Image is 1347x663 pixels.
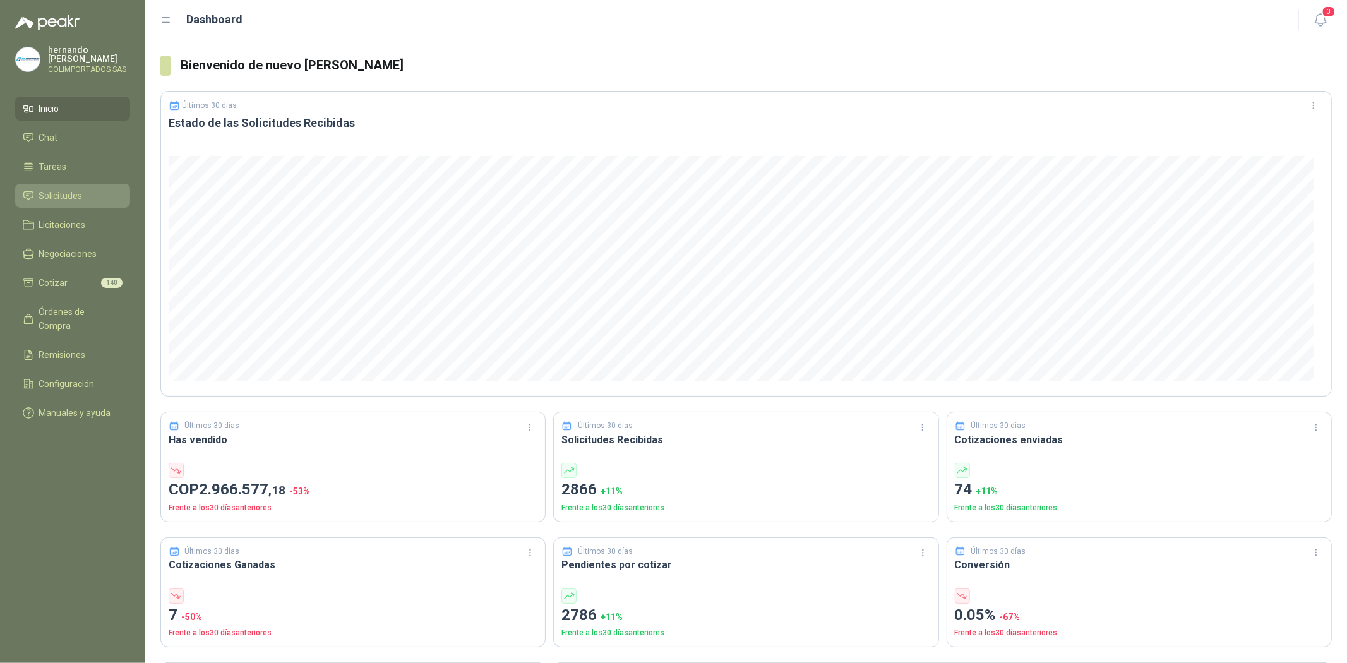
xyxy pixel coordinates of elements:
span: + 11 % [601,486,623,496]
span: Chat [39,131,58,145]
h1: Dashboard [187,11,243,28]
h3: Cotizaciones Ganadas [169,557,537,573]
p: 7 [169,604,537,628]
a: Tareas [15,155,130,179]
p: Frente a los 30 días anteriores [169,502,537,514]
a: Manuales y ayuda [15,401,130,425]
span: Remisiones [39,348,86,362]
p: Últimos 30 días [578,546,633,558]
p: Frente a los 30 días anteriores [561,627,930,639]
span: + 11 % [976,486,998,496]
a: Configuración [15,372,130,396]
p: Frente a los 30 días anteriores [955,627,1324,639]
h3: Bienvenido de nuevo [PERSON_NAME] [181,56,1332,75]
p: Últimos 30 días [971,546,1026,558]
p: Últimos 30 días [971,420,1026,432]
span: ,18 [268,483,285,498]
button: 3 [1309,9,1332,32]
p: Últimos 30 días [185,546,240,558]
a: Solicitudes [15,184,130,208]
h3: Conversión [955,557,1324,573]
p: COLIMPORTADOS SAS [48,66,130,73]
a: Licitaciones [15,213,130,237]
p: 74 [955,478,1324,502]
h3: Has vendido [169,432,537,448]
a: Órdenes de Compra [15,300,130,338]
span: Licitaciones [39,218,86,232]
a: Inicio [15,97,130,121]
p: 2786 [561,604,930,628]
p: 0.05% [955,604,1324,628]
a: Negociaciones [15,242,130,266]
span: Manuales y ayuda [39,406,111,420]
p: COP [169,478,537,502]
a: Remisiones [15,343,130,367]
span: Cotizar [39,276,68,290]
span: Configuración [39,377,95,391]
img: Logo peakr [15,15,80,30]
h3: Cotizaciones enviadas [955,432,1324,448]
span: 2.966.577 [199,481,285,498]
a: Chat [15,126,130,150]
img: Company Logo [16,47,40,71]
span: Solicitudes [39,189,83,203]
span: 3 [1322,6,1336,18]
span: -50 % [181,612,202,622]
span: Inicio [39,102,59,116]
p: Últimos 30 días [185,420,240,432]
h3: Pendientes por cotizar [561,557,930,573]
span: Órdenes de Compra [39,305,118,333]
span: -67 % [1000,612,1021,622]
p: Últimos 30 días [183,101,237,110]
span: + 11 % [601,612,623,622]
p: Últimos 30 días [578,420,633,432]
span: 140 [101,278,123,288]
p: Frente a los 30 días anteriores [561,502,930,514]
h3: Estado de las Solicitudes Recibidas [169,116,1324,131]
p: hernando [PERSON_NAME] [48,45,130,63]
span: -53 % [289,486,310,496]
span: Tareas [39,160,67,174]
p: Frente a los 30 días anteriores [169,627,537,639]
a: Cotizar140 [15,271,130,295]
span: Negociaciones [39,247,97,261]
h3: Solicitudes Recibidas [561,432,930,448]
p: Frente a los 30 días anteriores [955,502,1324,514]
p: 2866 [561,478,930,502]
